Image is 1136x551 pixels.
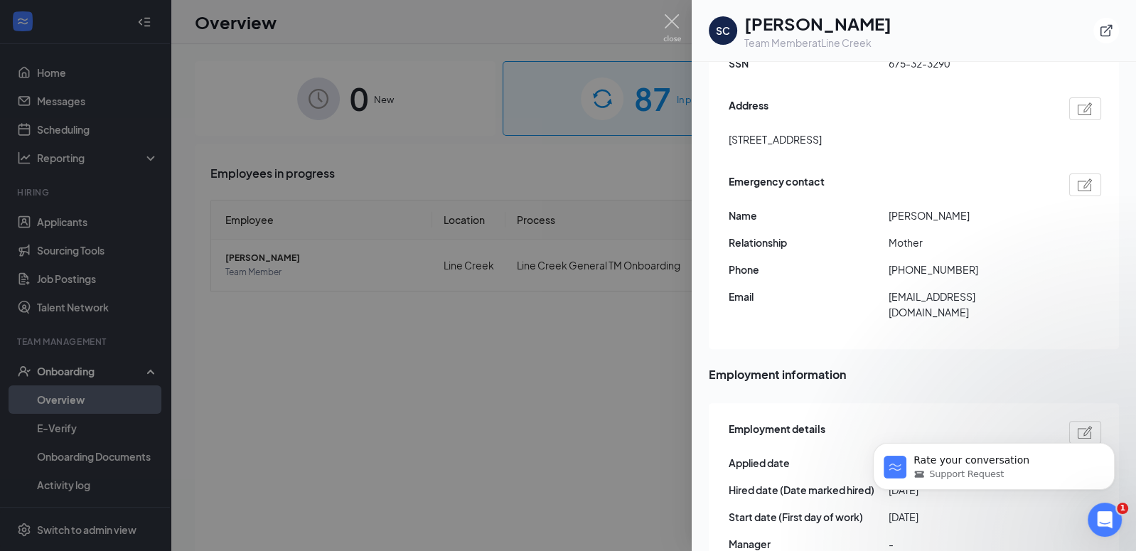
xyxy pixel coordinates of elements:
span: Emergency contact [729,173,825,196]
span: 1 [1117,503,1128,514]
span: Name [729,208,889,223]
span: 675-32-3290 [889,55,1049,71]
svg: ExternalLink [1099,23,1113,38]
div: Team Member at Line Creek [744,36,891,50]
div: SC [716,23,730,38]
span: [PERSON_NAME] [889,208,1049,223]
span: Employment information [709,365,1119,383]
iframe: Intercom notifications message [852,413,1136,513]
span: [DATE] [889,509,1049,525]
span: [EMAIL_ADDRESS][DOMAIN_NAME] [889,289,1049,320]
span: Hired date (Date marked hired) [729,482,889,498]
h1: [PERSON_NAME] [744,11,891,36]
span: Address [729,97,768,120]
button: ExternalLink [1093,18,1119,43]
span: Start date (First day of work) [729,509,889,525]
span: Email [729,289,889,304]
iframe: Intercom live chat [1088,503,1122,537]
span: Relationship [729,235,889,250]
span: Phone [729,262,889,277]
span: Mother [889,235,1049,250]
span: Applied date [729,455,889,471]
span: [PHONE_NUMBER] [889,262,1049,277]
span: [STREET_ADDRESS] [729,132,822,147]
span: SSN [729,55,889,71]
span: Employment details [729,421,825,444]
